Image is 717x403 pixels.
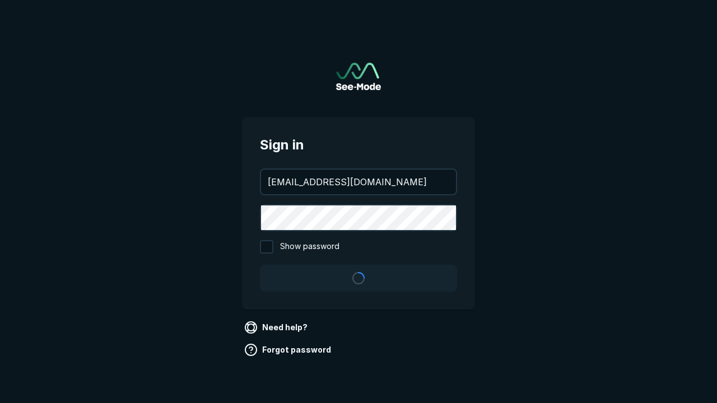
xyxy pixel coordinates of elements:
input: your@email.com [261,170,456,194]
span: Sign in [260,135,457,155]
a: Need help? [242,318,312,336]
img: See-Mode Logo [336,63,381,90]
a: Forgot password [242,341,336,359]
span: Show password [280,240,339,254]
a: Go to sign in [336,63,381,90]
